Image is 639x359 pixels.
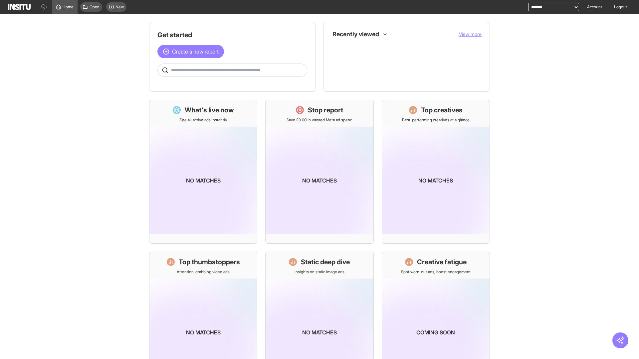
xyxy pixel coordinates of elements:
[186,328,221,336] p: No matches
[266,127,373,234] img: coming-soon-gradient_kfitwp.png
[265,100,373,244] a: Stop reportSave £0.00 in wasted Meta ad spendNo matches
[302,328,337,336] p: No matches
[172,48,219,56] span: Create a new report
[308,105,343,115] h1: Stop report
[157,30,307,40] h1: Get started
[180,117,227,123] p: See all active ads instantly
[302,177,337,184] p: No matches
[418,177,453,184] p: No matches
[459,31,482,37] span: View more
[301,257,350,267] h1: Static deep dive
[295,269,344,275] p: Insights on static image ads
[8,4,31,10] img: Logo
[382,100,490,244] a: Top creativesBest-performing creatives at a glanceNo matches
[90,4,100,10] span: Open
[186,177,221,184] p: No matches
[287,117,352,123] p: Save £0.00 in wasted Meta ad spend
[459,31,482,38] button: View more
[157,45,224,58] button: Create a new report
[149,127,257,234] img: coming-soon-gradient_kfitwp.png
[421,105,463,115] h1: Top creatives
[149,100,257,244] a: What's live nowSee all active ads instantlyNo matches
[179,257,240,267] h1: Top thumbstoppers
[185,105,234,115] h1: What's live now
[63,4,74,10] span: Home
[382,127,490,234] img: coming-soon-gradient_kfitwp.png
[402,117,470,123] p: Best-performing creatives at a glance
[177,269,230,275] p: Attention-grabbing video ads
[115,4,124,10] span: New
